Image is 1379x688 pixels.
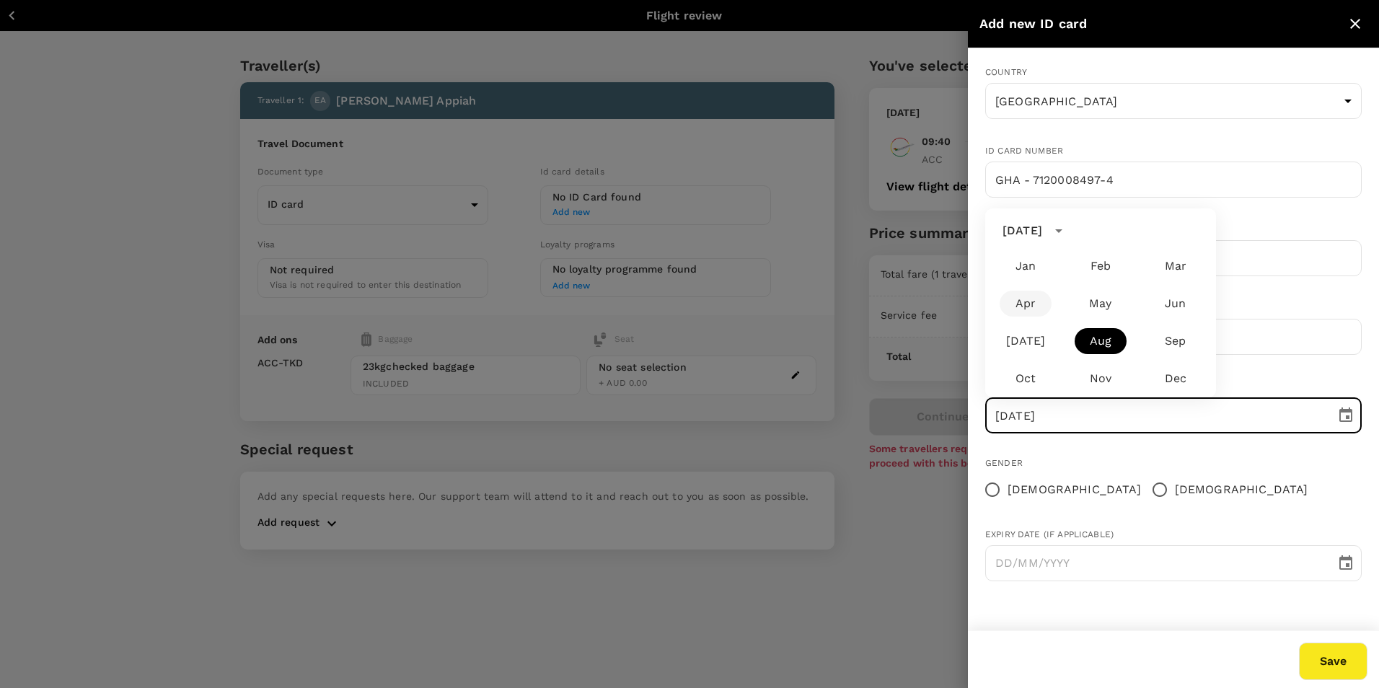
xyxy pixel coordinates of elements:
button: December [1150,366,1202,392]
button: Choose date [1331,549,1360,578]
button: August [1075,328,1127,354]
button: April [1000,291,1052,317]
div: [DATE] [1003,222,1042,239]
button: September [1150,328,1202,354]
button: March [1150,253,1202,279]
button: Choose date, selected date is Aug 29, 1988 [1331,401,1360,430]
button: June [1150,291,1202,317]
div: Add new ID card [979,14,1343,35]
button: calendar view is open, switch to year view [1047,219,1071,243]
div: Country [985,66,1362,80]
input: DD/MM/YYYY [985,545,1326,581]
button: May [1075,291,1127,317]
button: October [1000,366,1052,392]
button: January [1000,253,1052,279]
input: DD/MM/YYYY [985,397,1326,433]
button: November [1075,366,1127,392]
button: Save [1299,643,1367,680]
button: close [1343,12,1367,36]
span: [DEMOGRAPHIC_DATA] [1008,481,1141,498]
div: Gender [985,457,1362,471]
button: February [1075,253,1127,279]
div: Expiry date (if applicable) [985,528,1362,542]
button: July [1000,328,1052,354]
div: [GEOGRAPHIC_DATA] [985,83,1362,119]
div: ID card number [985,144,1362,159]
span: [DEMOGRAPHIC_DATA] [1175,481,1308,498]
